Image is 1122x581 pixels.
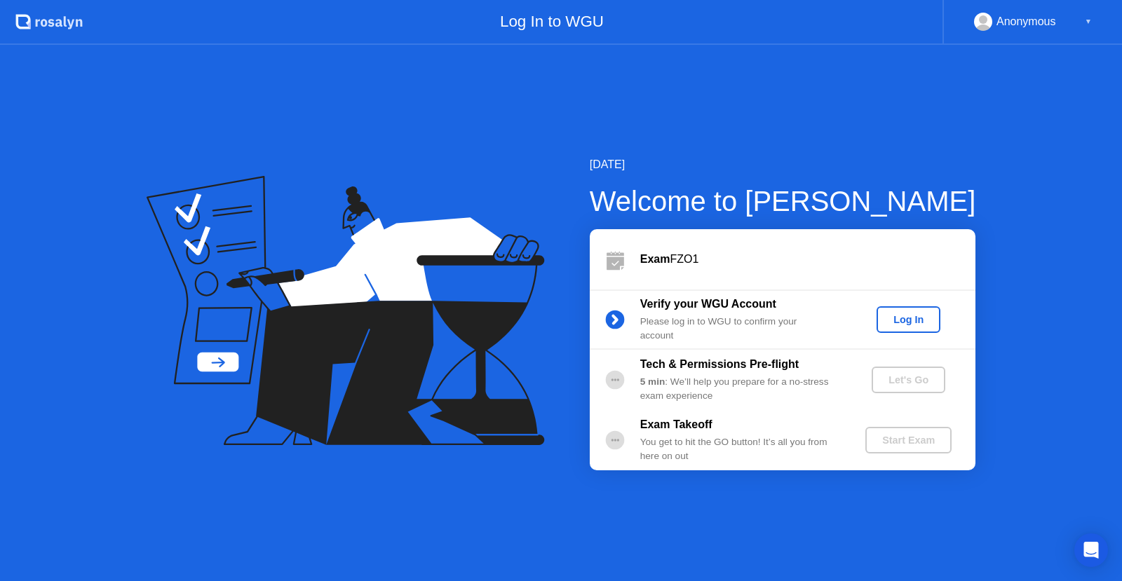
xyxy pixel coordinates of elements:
[877,374,940,385] div: Let's Go
[640,376,665,387] b: 5 min
[877,306,940,333] button: Log In
[1085,13,1092,31] div: ▼
[640,435,842,464] div: You get to hit the GO button! It’s all you from here on out
[590,156,976,173] div: [DATE]
[1074,533,1108,567] div: Open Intercom Messenger
[640,358,799,370] b: Tech & Permissions Pre-flight
[871,435,946,446] div: Start Exam
[865,427,952,453] button: Start Exam
[872,367,945,393] button: Let's Go
[640,418,712,430] b: Exam Takeoff
[640,315,842,343] div: Please log in to WGU to confirm your account
[640,251,975,268] div: FZO1
[996,13,1056,31] div: Anonymous
[590,180,976,222] div: Welcome to [PERSON_NAME]
[640,253,670,265] b: Exam
[882,314,935,325] div: Log In
[640,298,776,310] b: Verify your WGU Account
[640,375,842,404] div: : We’ll help you prepare for a no-stress exam experience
